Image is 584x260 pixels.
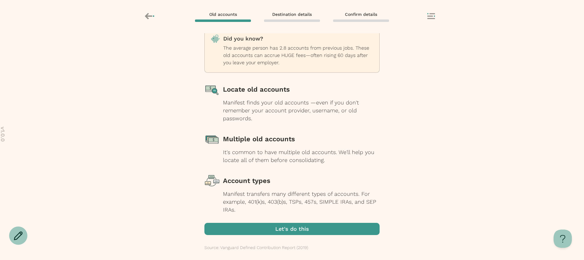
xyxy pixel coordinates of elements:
button: Let's do this [204,223,380,235]
span: Old accounts [209,12,237,17]
div: Manifest transfers many different types of accounts. For example, 401(k)s, 403(b)s, TSPs, 457s, S... [223,190,380,214]
div: It's common to have multiple old accounts. We'll help you locate all of them before consolidating. [223,148,380,164]
span: Destination details [272,12,312,17]
div: Account types [223,173,380,188]
span: Confirm details [345,12,377,17]
span: The average person has 2.8 accounts from previous jobs. These old accounts can accrue HUGE fees—o... [223,45,369,65]
div: Locate old accounts [223,82,380,97]
p: Did you know? [223,34,373,43]
div: Multiple old accounts [223,132,380,147]
div: Manifest finds your old accounts —even if you don't remember your account provider, username, or ... [223,99,380,122]
p: Source: Vanguard Defined Contribution Report (2019) [204,244,308,251]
